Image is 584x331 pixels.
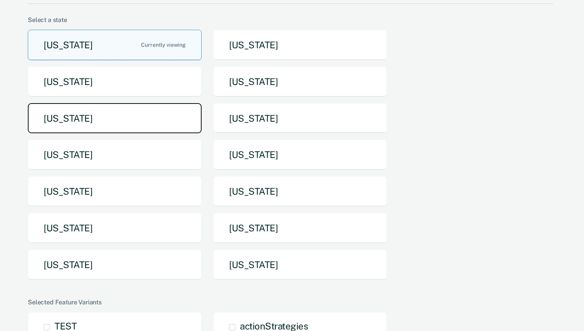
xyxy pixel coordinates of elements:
[28,66,202,97] button: [US_STATE]
[213,139,387,170] button: [US_STATE]
[213,103,387,134] button: [US_STATE]
[28,299,553,306] div: Selected Feature Variants
[28,30,202,60] button: [US_STATE]
[213,66,387,97] button: [US_STATE]
[28,16,553,24] div: Select a state
[28,250,202,280] button: [US_STATE]
[213,213,387,243] button: [US_STATE]
[213,30,387,60] button: [US_STATE]
[28,213,202,243] button: [US_STATE]
[28,176,202,207] button: [US_STATE]
[28,139,202,170] button: [US_STATE]
[28,103,202,134] button: [US_STATE]
[213,250,387,280] button: [US_STATE]
[213,176,387,207] button: [US_STATE]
